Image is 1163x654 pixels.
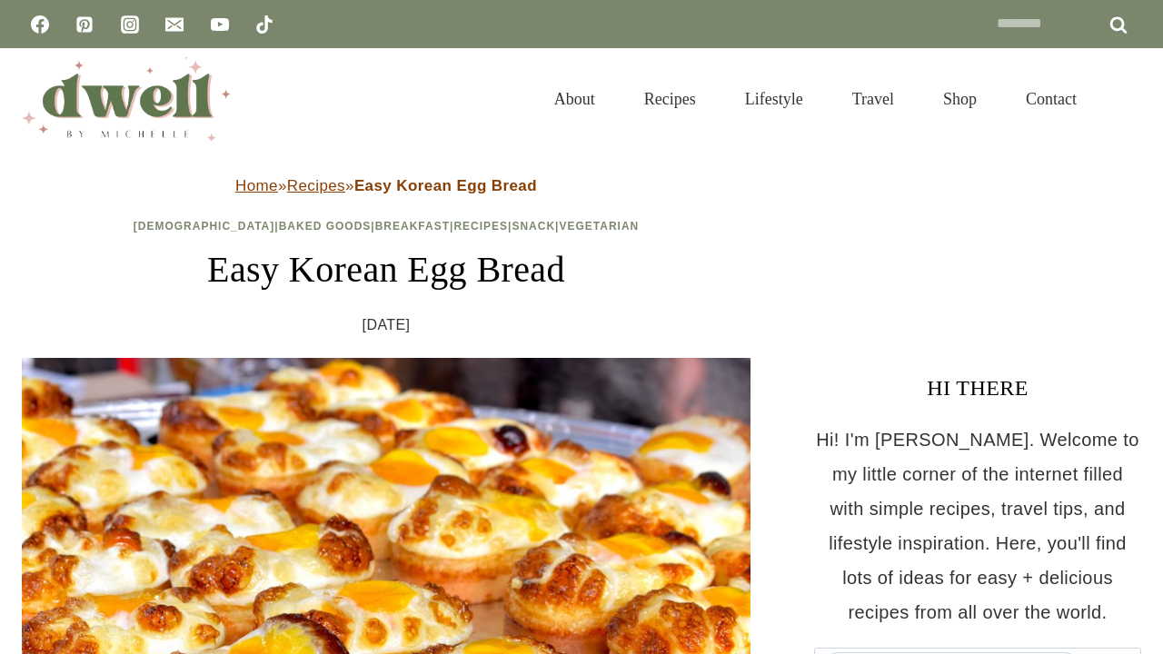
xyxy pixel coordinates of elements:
span: » » [235,177,537,194]
a: About [530,67,620,131]
a: Lifestyle [721,67,828,131]
img: DWELL by michelle [22,57,231,141]
a: Home [235,177,278,194]
a: Instagram [112,6,148,43]
a: Recipes [287,177,345,194]
p: Hi! I'm [PERSON_NAME]. Welcome to my little corner of the internet filled with simple recipes, tr... [814,422,1141,629]
a: Recipes [453,220,508,233]
a: Recipes [620,67,721,131]
a: Vegetarian [559,220,639,233]
a: Pinterest [66,6,103,43]
a: Shop [919,67,1001,131]
a: YouTube [202,6,238,43]
a: Travel [828,67,919,131]
a: Baked Goods [279,220,372,233]
a: TikTok [246,6,283,43]
span: | | | | | [134,220,640,233]
a: Email [156,6,193,43]
a: Snack [512,220,555,233]
time: [DATE] [363,312,411,339]
a: Contact [1001,67,1101,131]
a: Facebook [22,6,58,43]
a: [DEMOGRAPHIC_DATA] [134,220,275,233]
nav: Primary Navigation [530,67,1101,131]
h3: HI THERE [814,372,1141,404]
h1: Easy Korean Egg Bread [22,243,750,297]
strong: Easy Korean Egg Bread [354,177,537,194]
a: Breakfast [375,220,450,233]
button: View Search Form [1110,84,1141,114]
